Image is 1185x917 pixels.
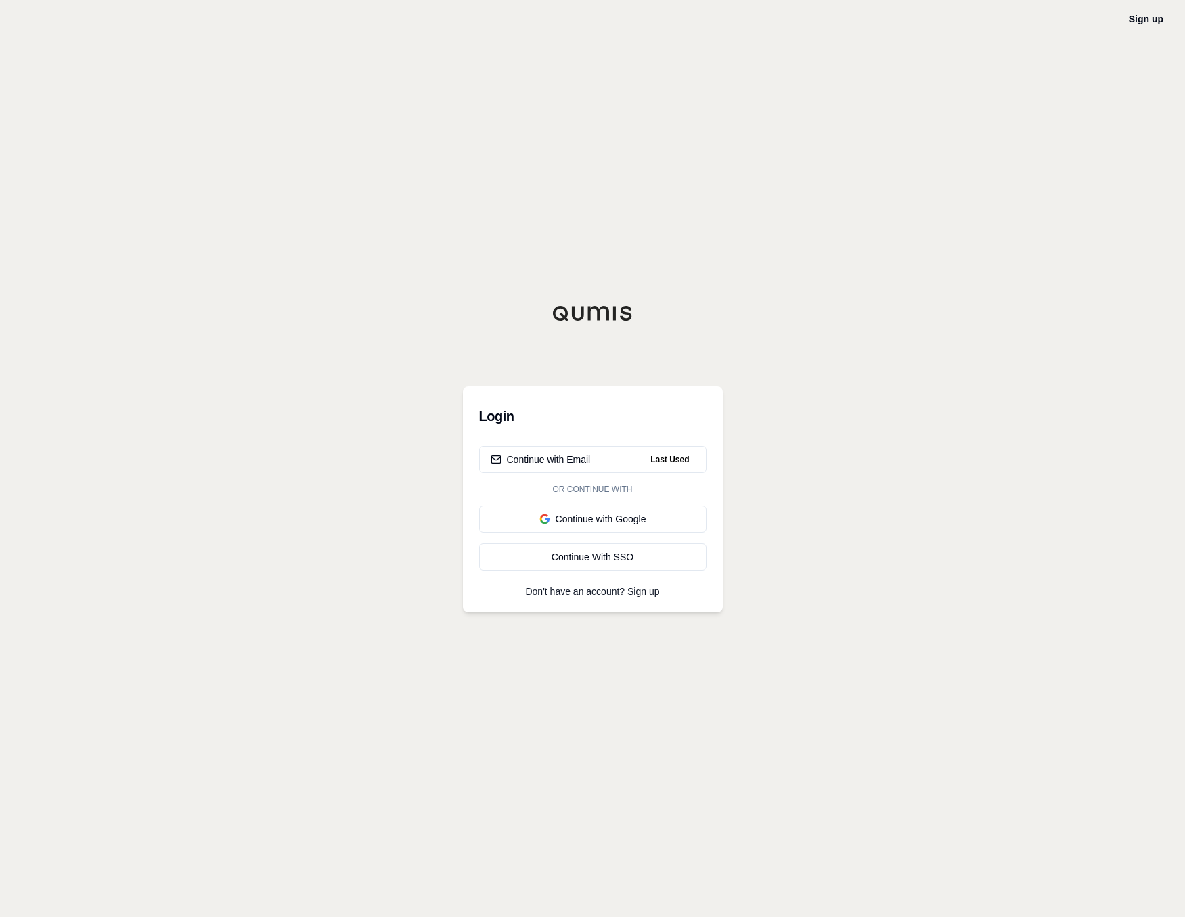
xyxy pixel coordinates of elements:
[479,506,707,533] button: Continue with Google
[479,403,707,430] h3: Login
[491,550,695,564] div: Continue With SSO
[491,453,591,466] div: Continue with Email
[552,305,633,321] img: Qumis
[479,587,707,596] p: Don't have an account?
[547,484,638,495] span: Or continue with
[645,451,694,468] span: Last Used
[491,512,695,526] div: Continue with Google
[1129,14,1163,24] a: Sign up
[479,446,707,473] button: Continue with EmailLast Used
[479,543,707,571] a: Continue With SSO
[627,586,659,597] a: Sign up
